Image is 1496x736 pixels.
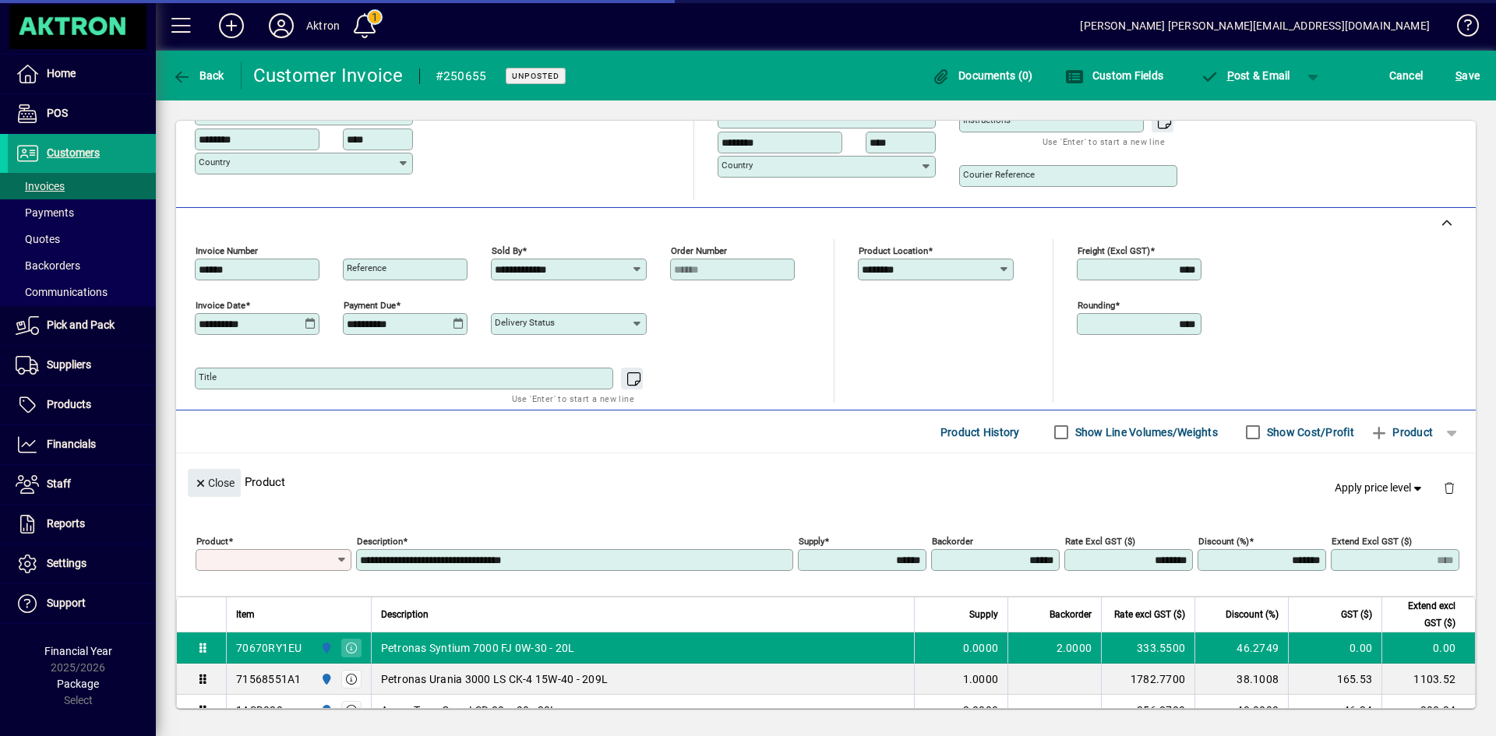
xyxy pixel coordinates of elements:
[1288,664,1381,695] td: 165.53
[16,206,74,219] span: Payments
[1111,640,1185,656] div: 333.5500
[969,606,998,623] span: Supply
[194,470,235,496] span: Close
[1111,703,1185,718] div: 256.8700
[8,465,156,504] a: Staff
[1389,63,1424,88] span: Cancel
[512,71,559,81] span: Unposted
[236,671,302,687] div: 71568551A1
[47,358,91,371] span: Suppliers
[436,64,487,89] div: #250655
[47,477,71,490] span: Staff
[1362,418,1441,446] button: Product
[1455,69,1462,82] span: S
[16,286,108,298] span: Communications
[344,300,396,311] mat-label: Payment due
[1072,424,1218,440] label: Show Line Volumes/Weights
[256,12,306,40] button: Profile
[357,536,403,547] mat-label: Description
[859,245,928,256] mat-label: Product location
[347,262,386,273] mat-label: Reference
[188,469,241,497] button: Close
[1194,695,1288,726] td: 40.0008
[253,63,404,88] div: Customer Invoice
[196,300,245,311] mat-label: Invoice date
[196,245,258,256] mat-label: Invoice number
[1192,62,1298,90] button: Post & Email
[16,233,60,245] span: Quotes
[1065,69,1163,82] span: Custom Fields
[57,678,99,690] span: Package
[1198,536,1249,547] mat-label: Discount (%)
[495,317,555,328] mat-label: Delivery status
[799,536,824,547] mat-label: Supply
[492,245,522,256] mat-label: Sold by
[47,319,115,331] span: Pick and Pack
[199,157,230,167] mat-label: Country
[206,12,256,40] button: Add
[722,160,753,171] mat-label: Country
[196,536,228,547] mat-label: Product
[47,517,85,530] span: Reports
[940,420,1020,445] span: Product History
[1392,597,1455,632] span: Extend excl GST ($)
[963,169,1035,180] mat-label: Courier Reference
[8,199,156,226] a: Payments
[316,639,334,657] span: HAMILTON
[172,69,224,82] span: Back
[671,245,727,256] mat-label: Order number
[1057,640,1092,656] span: 2.0000
[1381,664,1475,695] td: 1103.52
[8,173,156,199] a: Invoices
[928,62,1037,90] button: Documents (0)
[16,180,65,192] span: Invoices
[963,640,999,656] span: 0.0000
[8,425,156,464] a: Financials
[963,671,999,687] span: 1.0000
[1381,695,1475,726] td: 308.24
[381,671,609,687] span: Petronas Urania 3000 LS CK-4 15W-40 - 209L
[8,306,156,345] a: Pick and Pack
[8,94,156,133] a: POS
[8,386,156,424] a: Products
[1078,245,1150,256] mat-label: Freight (excl GST)
[1194,664,1288,695] td: 38.1008
[381,703,557,718] span: Axsyn TransGear LSD 80w-90 - 20L
[1381,632,1475,664] td: 0.00
[184,475,245,489] app-page-header-button: Close
[8,505,156,544] a: Reports
[236,606,255,623] span: Item
[236,703,283,718] div: 1ASD020
[1114,606,1185,623] span: Rate excl GST ($)
[1431,481,1468,495] app-page-header-button: Delete
[1264,424,1354,440] label: Show Cost/Profit
[47,398,91,410] span: Products
[1111,671,1185,687] div: 1782.7700
[1455,63,1480,88] span: ave
[932,69,1033,82] span: Documents (0)
[47,557,86,569] span: Settings
[1061,62,1167,90] button: Custom Fields
[47,146,100,159] span: Customers
[8,279,156,305] a: Communications
[1431,469,1468,506] button: Delete
[176,453,1476,510] div: Product
[1200,69,1290,82] span: ost & Email
[963,703,999,718] span: 2.0000
[16,259,80,272] span: Backorders
[1341,606,1372,623] span: GST ($)
[1332,536,1412,547] mat-label: Extend excl GST ($)
[8,346,156,385] a: Suppliers
[932,536,973,547] mat-label: Backorder
[1065,536,1135,547] mat-label: Rate excl GST ($)
[1370,420,1433,445] span: Product
[8,544,156,583] a: Settings
[934,418,1026,446] button: Product History
[236,640,302,656] div: 70670RY1EU
[47,597,86,609] span: Support
[512,389,634,407] mat-hint: Use 'Enter' to start a new line
[1078,300,1115,311] mat-label: Rounding
[1194,632,1288,664] td: 46.2749
[1227,69,1234,82] span: P
[8,55,156,93] a: Home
